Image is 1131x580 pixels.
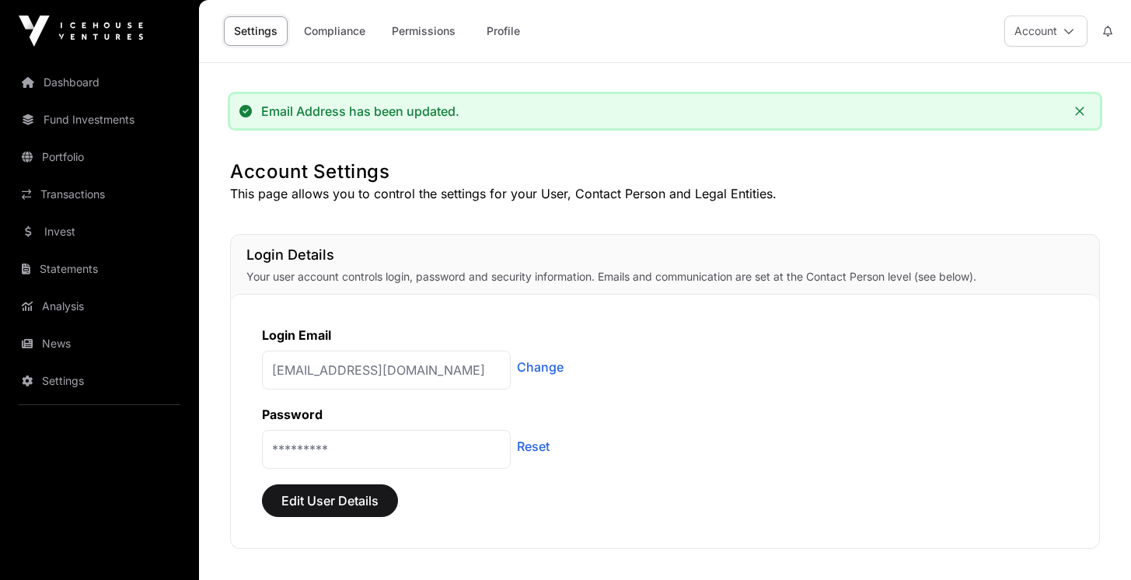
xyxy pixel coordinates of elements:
[294,16,375,46] a: Compliance
[1004,16,1087,47] button: Account
[246,244,1084,266] h1: Login Details
[262,351,511,390] p: [EMAIL_ADDRESS][DOMAIN_NAME]
[517,358,564,376] a: Change
[281,491,379,510] span: Edit User Details
[261,103,459,119] div: Email Address has been updated.
[1069,100,1091,122] button: Close
[12,65,187,100] a: Dashboard
[12,327,187,361] a: News
[12,252,187,286] a: Statements
[262,407,323,422] label: Password
[12,289,187,323] a: Analysis
[12,215,187,249] a: Invest
[1053,505,1131,580] iframe: Chat Widget
[262,327,331,343] label: Login Email
[224,16,288,46] a: Settings
[246,269,1084,285] p: Your user account controls login, password and security information. Emails and communication are...
[517,437,550,456] a: Reset
[12,364,187,398] a: Settings
[472,16,534,46] a: Profile
[12,103,187,137] a: Fund Investments
[382,16,466,46] a: Permissions
[19,16,143,47] img: Icehouse Ventures Logo
[12,177,187,211] a: Transactions
[230,159,1100,184] h1: Account Settings
[262,484,398,517] button: Edit User Details
[230,184,1100,203] p: This page allows you to control the settings for your User, Contact Person and Legal Entities.
[12,140,187,174] a: Portfolio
